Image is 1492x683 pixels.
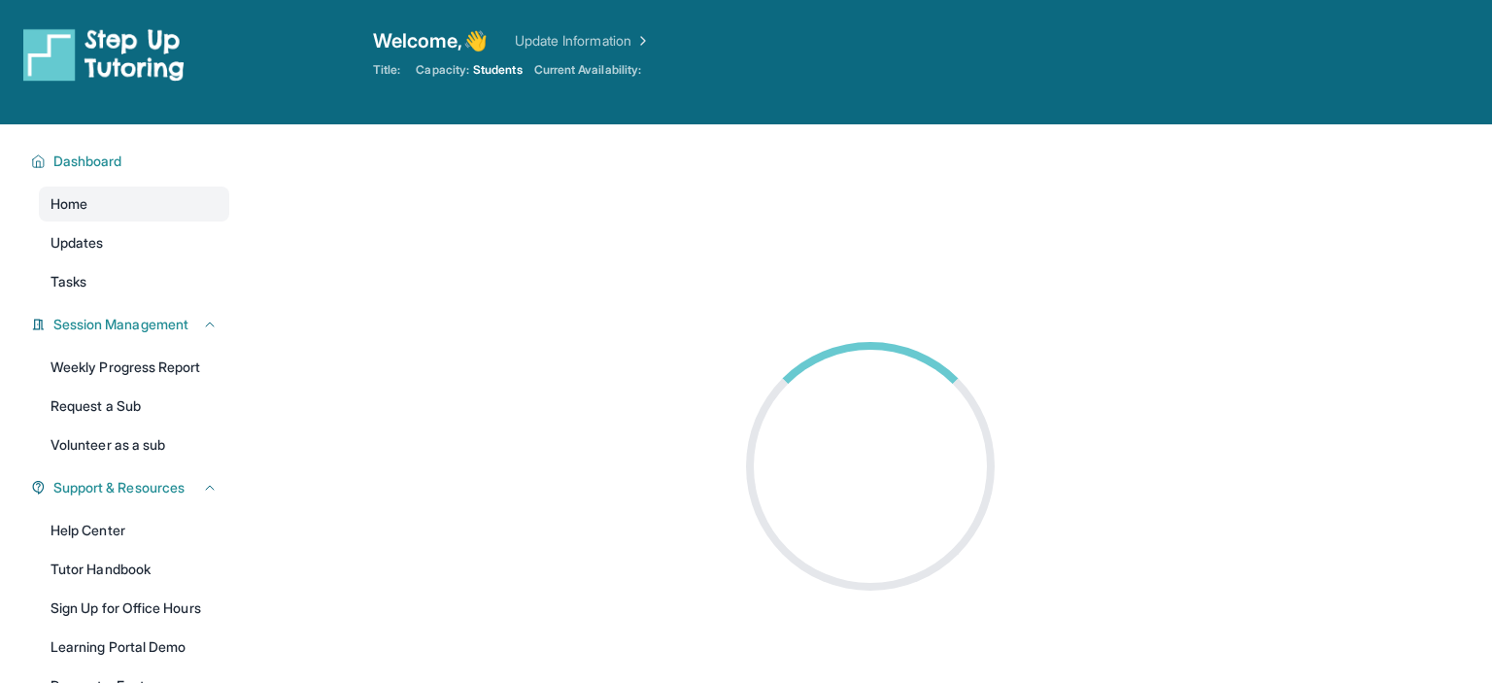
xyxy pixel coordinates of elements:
[373,62,400,78] span: Title:
[39,389,229,424] a: Request a Sub
[515,31,651,51] a: Update Information
[416,62,469,78] span: Capacity:
[39,264,229,299] a: Tasks
[631,31,651,51] img: Chevron Right
[39,350,229,385] a: Weekly Progress Report
[46,152,218,171] button: Dashboard
[39,187,229,222] a: Home
[53,315,188,334] span: Session Management
[51,272,86,291] span: Tasks
[39,591,229,626] a: Sign Up for Office Hours
[51,233,104,253] span: Updates
[51,194,87,214] span: Home
[39,552,229,587] a: Tutor Handbook
[39,630,229,665] a: Learning Portal Demo
[39,225,229,260] a: Updates
[53,152,122,171] span: Dashboard
[373,27,488,54] span: Welcome, 👋
[534,62,641,78] span: Current Availability:
[39,513,229,548] a: Help Center
[39,427,229,462] a: Volunteer as a sub
[473,62,523,78] span: Students
[46,315,218,334] button: Session Management
[23,27,185,82] img: logo
[46,478,218,497] button: Support & Resources
[53,478,185,497] span: Support & Resources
